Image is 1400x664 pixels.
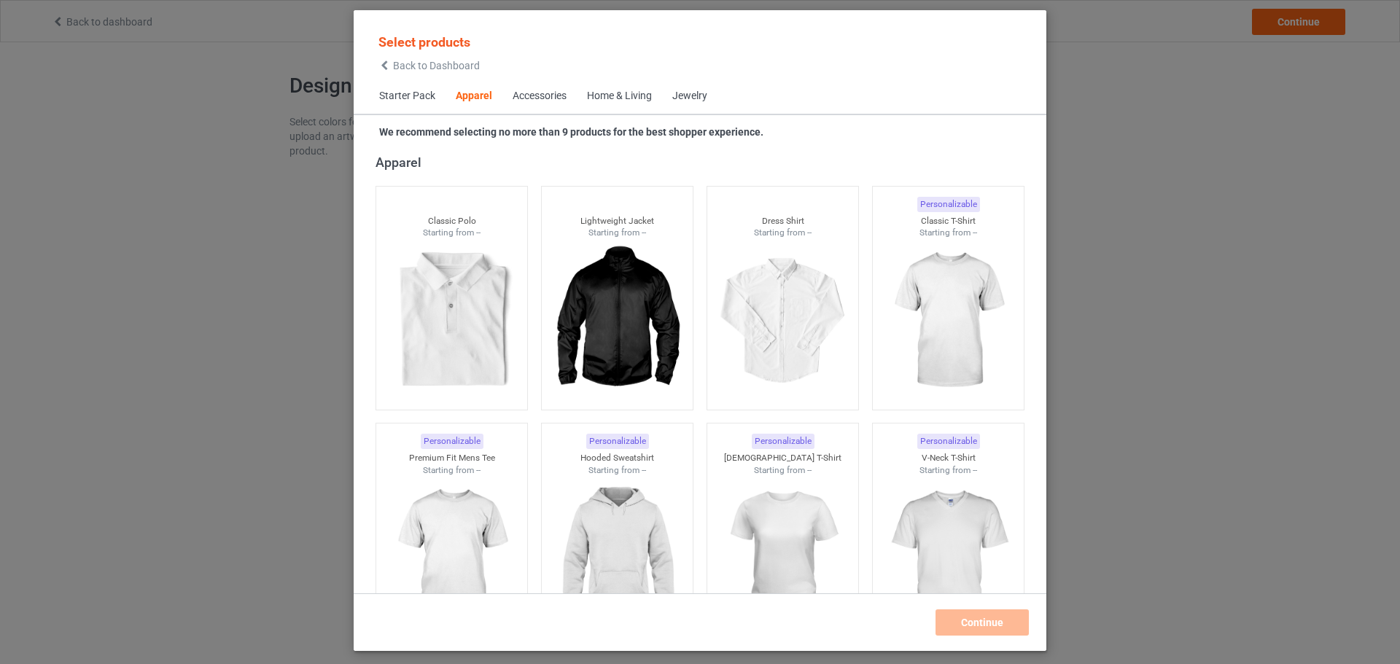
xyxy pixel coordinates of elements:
[752,434,814,449] div: Personalizable
[513,89,567,103] div: Accessories
[672,89,707,103] div: Jewelry
[873,227,1024,239] div: Starting from --
[421,434,483,449] div: Personalizable
[873,215,1024,227] div: Classic T-Shirt
[379,126,763,138] strong: We recommend selecting no more than 9 products for the best shopper experience.
[883,239,1014,402] img: regular.jpg
[542,452,693,464] div: Hooded Sweatshirt
[873,452,1024,464] div: V-Neck T-Shirt
[707,227,859,239] div: Starting from --
[393,60,480,71] span: Back to Dashboard
[369,79,446,114] span: Starter Pack
[717,239,848,402] img: regular.jpg
[587,89,652,103] div: Home & Living
[707,215,859,227] div: Dress Shirt
[917,197,980,212] div: Personalizable
[386,476,517,639] img: regular.jpg
[376,154,1031,171] div: Apparel
[542,215,693,227] div: Lightweight Jacket
[376,227,528,239] div: Starting from --
[552,239,682,402] img: regular.jpg
[542,227,693,239] div: Starting from --
[917,434,980,449] div: Personalizable
[883,476,1014,639] img: regular.jpg
[376,452,528,464] div: Premium Fit Mens Tee
[717,476,848,639] img: regular.jpg
[456,89,492,103] div: Apparel
[542,464,693,477] div: Starting from --
[586,434,649,449] div: Personalizable
[386,239,517,402] img: regular.jpg
[552,476,682,639] img: regular.jpg
[378,34,470,50] span: Select products
[873,464,1024,477] div: Starting from --
[707,452,859,464] div: [DEMOGRAPHIC_DATA] T-Shirt
[376,464,528,477] div: Starting from --
[376,215,528,227] div: Classic Polo
[707,464,859,477] div: Starting from --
